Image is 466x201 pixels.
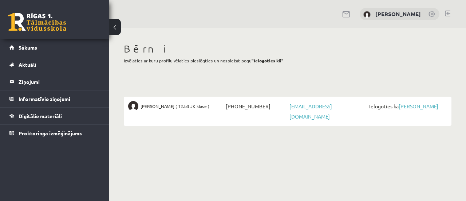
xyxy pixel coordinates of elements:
[9,90,100,107] a: Informatīvie ziņojumi
[8,13,66,31] a: Rīgas 1. Tālmācības vidusskola
[19,73,100,90] legend: Ziņojumi
[19,130,82,136] span: Proktoringa izmēģinājums
[399,103,438,109] a: [PERSON_NAME]
[367,101,447,111] span: Ielogoties kā
[252,58,284,63] b: "Ielogoties kā"
[19,90,100,107] legend: Informatīvie ziņojumi
[19,44,37,51] span: Sākums
[141,101,209,111] span: [PERSON_NAME] ( 12.b3 JK klase )
[9,73,100,90] a: Ziņojumi
[9,39,100,56] a: Sākums
[128,101,138,111] img: Kristers Zemmers
[19,61,36,68] span: Aktuāli
[375,10,421,18] a: [PERSON_NAME]
[19,113,62,119] span: Digitālie materiāli
[9,56,100,73] a: Aktuāli
[363,11,371,18] img: Agnese Zemmere
[124,57,451,64] p: Izvēlaties ar kuru profilu vēlaties pieslēgties un nospiežat pogu
[124,43,451,55] h1: Bērni
[9,125,100,142] a: Proktoringa izmēģinājums
[9,108,100,124] a: Digitālie materiāli
[224,101,288,111] span: [PHONE_NUMBER]
[289,103,332,120] a: [EMAIL_ADDRESS][DOMAIN_NAME]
